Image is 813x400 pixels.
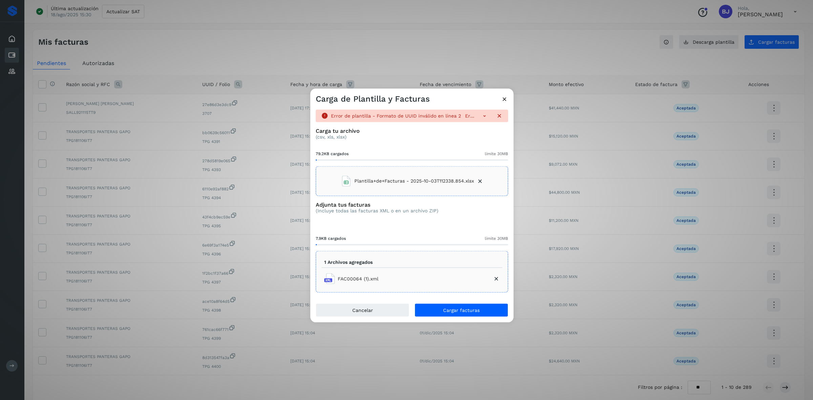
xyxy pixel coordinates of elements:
p: (csv, xls, xlsx) [316,134,508,140]
p: Error de plantilla - Formato de UUID inválido en línea 2 [331,113,461,118]
span: Cancelar [352,308,373,313]
h3: Adjunta tus facturas [316,201,438,208]
span: FAC00064 (1).xml [338,275,378,282]
h3: Carga tu archivo [316,127,508,134]
span: Plantilla+de+Facturas - 2025-10-03T112338.854.xlsx [354,177,474,185]
span: límite 30MB [485,235,508,241]
h3: Carga de Plantilla y Facturas [316,94,430,104]
span: Cargar facturas [443,308,480,313]
span: límite 30MB [485,150,508,156]
button: Cancelar [316,303,409,317]
span: 7.9KB cargados [316,235,346,241]
span: 79.2KB cargados [316,150,349,156]
p: Error de plantilla - Datos xml no leídos para la fila de la plantilla 2 con el RFC GUPO910826RM4 [465,113,690,118]
button: Cargar facturas [415,303,508,317]
p: (Incluye todas las facturas XML o en un archivo ZIP) [316,208,438,213]
p: 1 Archivos agregados [324,259,373,265]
